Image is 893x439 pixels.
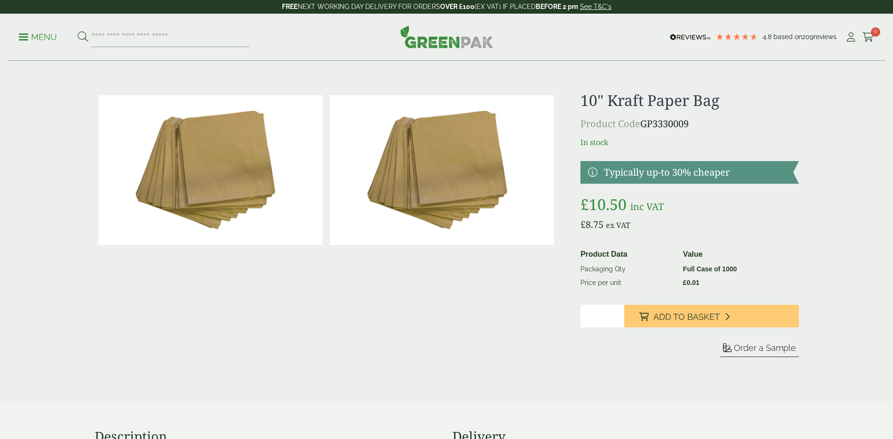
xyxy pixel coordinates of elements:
i: My Account [845,33,857,42]
strong: FREE [282,3,298,10]
a: 0 [862,30,874,44]
td: Packaging Qty [577,262,679,276]
span: Product Code [580,117,640,130]
span: £ [683,279,687,286]
bdi: 10.50 [580,194,627,214]
p: Menu [19,32,57,43]
span: 0 [871,27,880,37]
img: 10 [330,95,554,245]
button: Add to Basket [624,305,799,327]
h1: 10" Kraft Paper Bag [580,91,798,109]
span: £ [580,194,589,214]
span: ex VAT [606,220,630,230]
span: Based on [773,33,802,41]
span: reviews [813,33,837,41]
a: See T&C's [580,3,611,10]
button: Order a Sample [720,342,799,357]
bdi: 0.01 [683,279,700,286]
strong: OVER £100 [440,3,475,10]
th: Product Data [577,247,679,262]
span: £ [580,218,586,231]
p: In stock [580,137,798,148]
img: 10 [98,95,322,245]
span: Add to Basket [653,312,720,322]
span: inc VAT [630,200,664,213]
a: Menu [19,32,57,41]
th: Value [679,247,795,262]
strong: BEFORE 2 pm [536,3,578,10]
i: Cart [862,33,874,42]
img: REVIEWS.io [670,34,711,41]
strong: Full Case of 1000 [683,265,737,273]
td: Price per unit [577,276,679,290]
span: 4.8 [763,33,773,41]
bdi: 8.75 [580,218,603,231]
span: Order a Sample [734,343,796,353]
img: GreenPak Supplies [400,25,493,48]
p: GP3330009 [580,117,798,131]
div: 4.78 Stars [716,33,758,41]
span: 209 [802,33,813,41]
